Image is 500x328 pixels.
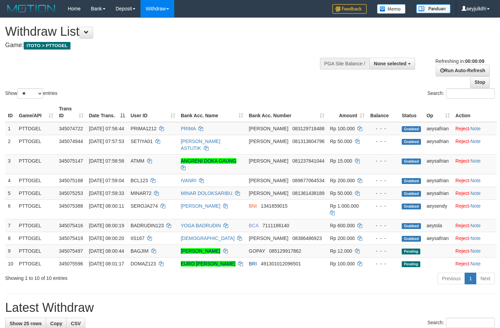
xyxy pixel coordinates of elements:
[446,88,495,99] input: Search:
[370,177,396,184] div: - - -
[71,321,81,326] span: CSV
[453,102,497,122] th: Action
[402,223,421,229] span: Grabbed
[424,199,453,219] td: aeysendy
[89,261,124,266] span: [DATE] 08:01:17
[86,102,128,122] th: Date Trans.: activate to sort column descending
[370,203,396,209] div: - - -
[181,248,220,254] a: [PERSON_NAME]
[181,158,236,164] a: ANGRENI DOKA GAUNG
[5,102,16,122] th: ID
[5,187,16,199] td: 5
[131,236,144,241] span: IIS167
[181,203,220,209] a: [PERSON_NAME]
[5,301,495,315] h1: Latest Withdraw
[330,139,352,144] span: Rp 50.000
[427,318,495,328] label: Search:
[327,102,367,122] th: Amount: activate to sort column ascending
[249,248,265,254] span: GOPAY
[370,260,396,267] div: - - -
[249,190,288,196] span: [PERSON_NAME]
[59,126,83,131] span: 345074722
[16,257,56,270] td: PTTOGEL
[453,154,497,174] td: ·
[249,223,258,228] span: BCA
[446,318,495,328] input: Search:
[16,187,56,199] td: PTTOGEL
[402,126,421,132] span: Grabbed
[402,236,421,242] span: Grabbed
[455,236,469,241] a: Reject
[470,248,481,254] a: Note
[370,138,396,145] div: - - -
[249,139,288,144] span: [PERSON_NAME]
[16,244,56,257] td: PTTOGEL
[424,232,453,244] td: aeysafrian
[465,58,484,64] strong: 00:00:09
[89,248,124,254] span: [DATE] 08:00:44
[292,190,324,196] span: Copy 081361438189 to clipboard
[5,42,326,49] h4: Game:
[455,126,469,131] a: Reject
[131,248,148,254] span: BAGJIM
[24,42,70,50] span: ITOTO > PTTOGEL
[436,65,490,76] a: Run Auto-Refresh
[131,223,164,228] span: BADRUDIN123
[330,203,359,209] span: Rp 1.000.000
[181,261,235,266] a: EURO [PERSON_NAME]
[16,174,56,187] td: PTTOGEL
[453,244,497,257] td: ·
[455,158,469,164] a: Reject
[56,102,86,122] th: Trans ID: activate to sort column ascending
[330,178,355,183] span: Rp 200.000
[455,223,469,228] a: Reject
[89,139,124,144] span: [DATE] 07:57:53
[465,273,476,284] a: 1
[374,61,407,66] span: None selected
[246,102,327,122] th: Bank Acc. Number: activate to sort column ascending
[416,4,451,13] img: panduan.png
[455,261,469,266] a: Reject
[453,257,497,270] td: ·
[5,3,57,14] img: MOTION_logo.png
[455,190,469,196] a: Reject
[59,158,83,164] span: 345075147
[470,158,481,164] a: Note
[16,122,56,135] td: PTTOGEL
[402,178,421,184] span: Grabbed
[5,272,203,282] div: Showing 1 to 10 of 10 entries
[50,321,62,326] span: Copy
[292,139,324,144] span: Copy 081313604796 to clipboard
[330,126,355,131] span: Rp 100.000
[181,126,196,131] a: PRIMA
[249,158,288,164] span: [PERSON_NAME]
[455,203,469,209] a: Reject
[10,321,42,326] span: Show 25 rows
[5,135,16,154] td: 2
[292,158,324,164] span: Copy 081237841044 to clipboard
[263,223,289,228] span: Copy 7111186140 to clipboard
[370,157,396,164] div: - - -
[5,154,16,174] td: 3
[5,122,16,135] td: 1
[330,223,355,228] span: Rp 600.000
[330,190,352,196] span: Rp 50.000
[16,232,56,244] td: PTTOGEL
[455,139,469,144] a: Reject
[370,190,396,197] div: - - -
[89,178,124,183] span: [DATE] 07:59:04
[16,199,56,219] td: PTTOGEL
[269,248,301,254] span: Copy 085129917862 to clipboard
[5,25,326,39] h1: Withdraw List
[476,273,495,284] a: Next
[437,273,465,284] a: Previous
[402,249,420,254] span: Pending
[402,139,421,145] span: Grabbed
[89,203,124,209] span: [DATE] 08:00:11
[131,190,152,196] span: MINAR72
[89,158,124,164] span: [DATE] 07:58:58
[330,248,352,254] span: Rp 12.000
[59,223,83,228] span: 345075416
[402,204,421,209] span: Grabbed
[330,261,355,266] span: Rp 100.000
